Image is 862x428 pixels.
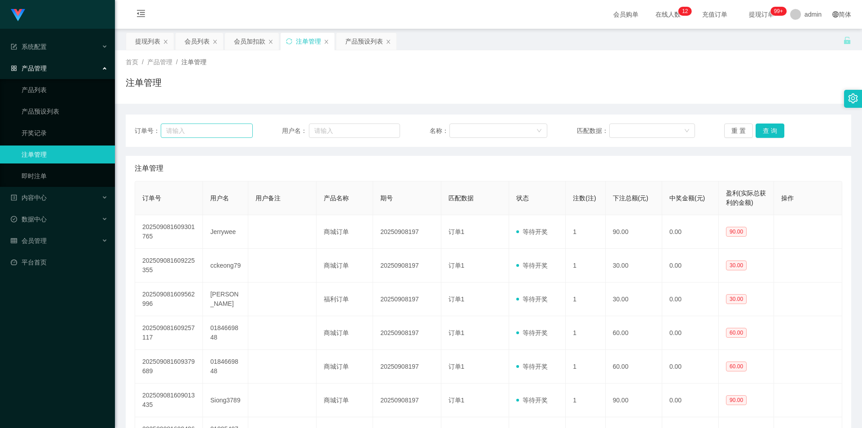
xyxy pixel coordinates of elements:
[373,249,441,282] td: 20250908197
[176,58,178,66] span: /
[662,249,719,282] td: 0.00
[126,0,156,29] i: 图标: menu-fold
[11,65,17,71] i: 图标: appstore-o
[212,39,218,44] i: 图标: close
[537,128,542,134] i: 图标: down
[726,395,747,405] span: 90.00
[317,350,373,384] td: 商城订单
[726,227,747,237] span: 90.00
[142,58,144,66] span: /
[11,44,17,50] i: 图标: form
[516,397,548,404] span: 等待开奖
[163,39,168,44] i: 图标: close
[317,215,373,249] td: 商城订单
[832,11,839,18] i: 图标: global
[781,194,794,202] span: 操作
[203,282,248,316] td: [PERSON_NAME]
[449,329,465,336] span: 订单1
[135,126,161,136] span: 订单号：
[651,11,685,18] span: 在线人数
[449,262,465,269] span: 订单1
[662,215,719,249] td: 0.00
[11,216,17,222] i: 图标: check-circle-o
[203,316,248,350] td: 0184669848
[606,316,662,350] td: 60.00
[185,33,210,50] div: 会员列表
[449,363,465,370] span: 订单1
[449,296,465,303] span: 订单1
[756,124,784,138] button: 查 询
[698,11,732,18] span: 充值订单
[203,249,248,282] td: cckeong79
[324,39,329,44] i: 图标: close
[255,194,281,202] span: 用户备注
[613,194,648,202] span: 下注总额(元)
[317,384,373,417] td: 商城订单
[566,249,605,282] td: 1
[11,216,47,223] span: 数据中心
[286,38,292,44] i: 图标: sync
[135,350,203,384] td: 202509081609379689
[566,282,605,316] td: 1
[317,249,373,282] td: 商城订单
[135,282,203,316] td: 202509081609562996
[135,215,203,249] td: 202509081609301765
[843,36,851,44] i: 图标: unlock
[724,124,753,138] button: 重 置
[744,11,778,18] span: 提现订单
[606,350,662,384] td: 60.00
[662,282,719,316] td: 0.00
[726,190,766,206] span: 盈利(实际总获利的金额)
[345,33,383,50] div: 产品预设列表
[22,146,108,163] a: 注单管理
[309,124,400,138] input: 请输入
[181,58,207,66] span: 注单管理
[430,126,449,136] span: 名称：
[317,282,373,316] td: 福利订单
[135,163,163,174] span: 注单管理
[726,362,747,371] span: 60.00
[678,7,691,16] sup: 12
[516,194,529,202] span: 状态
[449,228,465,235] span: 订单1
[566,384,605,417] td: 1
[324,194,349,202] span: 产品名称
[317,316,373,350] td: 商城订单
[577,126,609,136] span: 匹配数据：
[373,350,441,384] td: 20250908197
[22,81,108,99] a: 产品列表
[126,58,138,66] span: 首页
[11,194,47,201] span: 内容中心
[11,237,47,244] span: 会员管理
[726,328,747,338] span: 60.00
[662,384,719,417] td: 0.00
[662,316,719,350] td: 0.00
[268,39,273,44] i: 图标: close
[373,384,441,417] td: 20250908197
[516,228,548,235] span: 等待开奖
[147,58,172,66] span: 产品管理
[11,238,17,244] i: 图标: table
[373,316,441,350] td: 20250908197
[203,384,248,417] td: Siong3789
[516,363,548,370] span: 等待开奖
[296,33,321,50] div: 注单管理
[135,249,203,282] td: 202509081609225355
[516,329,548,336] span: 等待开奖
[373,282,441,316] td: 20250908197
[22,167,108,185] a: 即时注单
[685,7,688,16] p: 2
[373,215,441,249] td: 20250908197
[566,215,605,249] td: 1
[142,194,161,202] span: 订单号
[770,7,787,16] sup: 1115
[726,294,747,304] span: 30.00
[566,316,605,350] td: 1
[848,93,858,103] i: 图标: setting
[22,102,108,120] a: 产品预设列表
[682,7,685,16] p: 1
[380,194,393,202] span: 期号
[606,249,662,282] td: 30.00
[11,253,108,271] a: 图标: dashboard平台首页
[135,316,203,350] td: 202509081609257117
